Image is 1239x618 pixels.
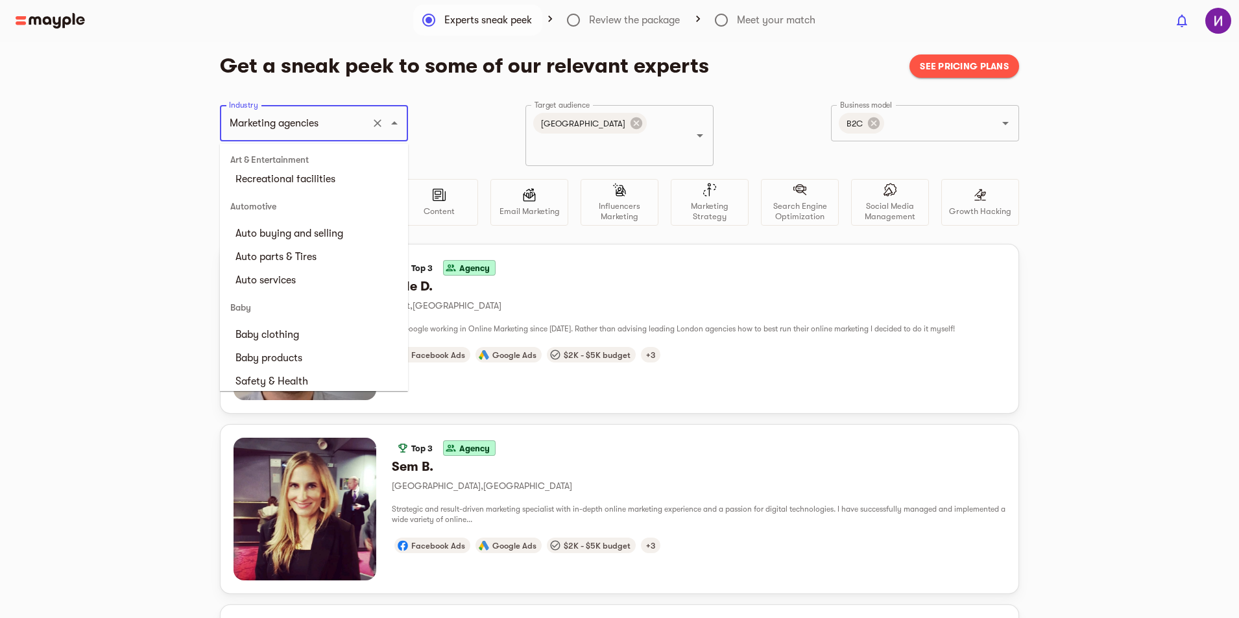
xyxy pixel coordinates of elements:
[220,222,408,245] li: Auto buying and selling
[392,505,1005,524] span: Strategic and result-driven marketing specialist with in-depth online marketing experience and a ...
[406,444,438,453] span: Top 3
[920,58,1009,74] span: See pricing plans
[641,347,660,362] div: B2C clients, ROAS (Return On Ad Spend), United Kingdom targeting
[406,541,470,551] span: Facebook Ads
[941,179,1019,226] div: Growth Hacking
[454,444,495,453] span: Agency
[385,114,403,132] button: Close
[406,263,438,273] span: Top 3
[909,54,1019,78] button: See pricing plans
[641,541,660,551] span: +3
[761,179,839,226] div: Search Engine Optimization
[220,53,899,79] h4: Get a sneak peek to some of our relevant experts
[392,324,955,333] span: Ex Google working in Online Marketing since [DATE]. Rather than advising leading London agencies ...
[220,167,408,191] li: Recreational facilities
[392,478,1005,493] p: [GEOGRAPHIC_DATA] , [GEOGRAPHIC_DATA]
[1205,8,1231,34] img: KnhLxWN8T660MSKEaaS9
[996,114,1015,132] button: Open
[839,113,884,134] div: B2C
[478,540,490,551] img: googleAds.svg
[857,201,923,222] p: Social Media Management
[559,541,636,551] span: $2K - $5K budget
[490,179,568,226] div: Email Marketing
[641,538,660,553] div: B2C clients, ROAS (Return On Ad Spend), United Kingdom targeting
[487,350,542,360] span: Google Ads
[220,346,408,370] li: Baby products
[220,144,408,175] div: Art & Entertainment
[392,458,1005,475] h6: Sem B.
[424,206,455,217] p: Content
[220,268,408,292] li: Auto services
[220,292,408,323] div: Baby
[533,113,647,134] div: [GEOGRAPHIC_DATA]
[220,323,408,346] li: Baby clothing
[487,541,542,551] span: Google Ads
[392,278,1005,295] h6: Tale D.
[851,179,929,226] div: Social Media Management
[400,179,478,226] div: Content
[949,206,1011,217] p: Growth Hacking
[220,245,408,268] li: Auto parts & Tires
[586,201,653,222] p: Influencers Marketing
[767,201,833,222] p: Search Engine Optimization
[221,425,1018,593] button: Top 3AgencySem B.[GEOGRAPHIC_DATA],[GEOGRAPHIC_DATA]Strategic and result-driven marketing special...
[839,117,871,130] span: B2C
[677,201,743,222] p: Marketing Strategy
[16,13,85,29] img: Main logo
[691,126,709,145] button: Open
[671,179,749,226] div: Marketing Strategy
[406,350,470,360] span: Facebook Ads
[226,111,366,136] input: Try Entertainment, Clothing, etc.
[220,370,408,393] li: Safety & Health
[581,179,658,226] div: Influencers Marketing
[221,244,1018,413] button: Top 3AgencyTale D.Kent,[GEOGRAPHIC_DATA]Ex Google working in Online Marketing since [DATE]. Rathe...
[220,191,408,222] div: Automotive
[454,263,495,273] span: Agency
[368,114,387,132] button: Clear
[392,298,1005,313] p: Kent , [GEOGRAPHIC_DATA]
[478,349,490,361] img: googleAds.svg
[499,206,560,217] p: Email Marketing
[397,540,409,551] img: facebook.svg
[559,350,636,360] span: $2K - $5K budget
[533,117,633,130] span: [GEOGRAPHIC_DATA]
[641,350,660,360] span: +3
[1166,5,1197,36] button: show 0 new notifications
